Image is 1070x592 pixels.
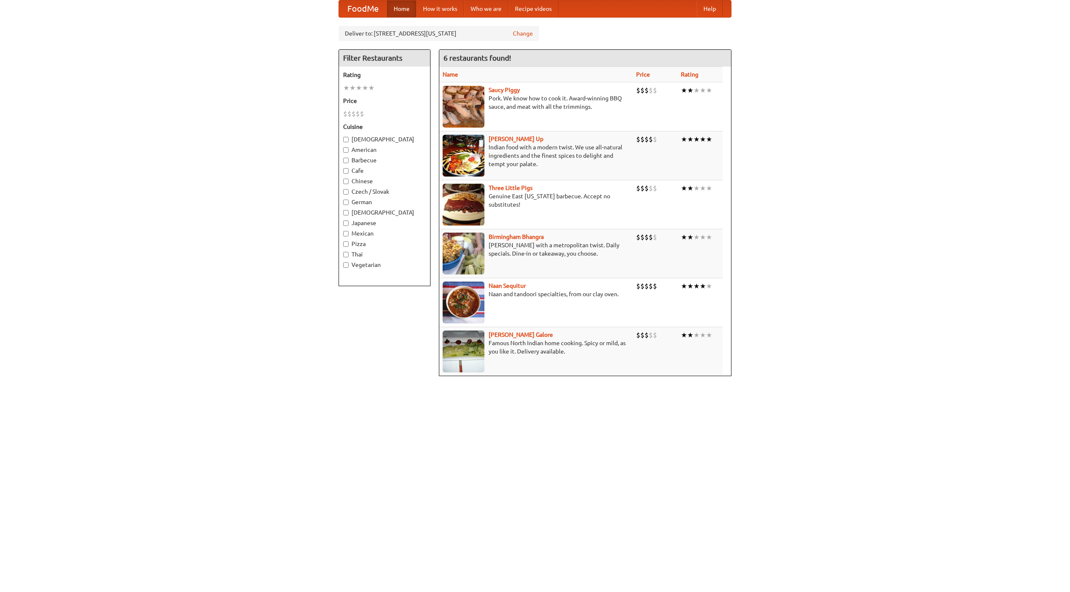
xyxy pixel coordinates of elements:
[343,187,426,196] label: Czech / Slovak
[343,200,349,205] input: German
[645,233,649,242] li: $
[636,331,640,340] li: $
[343,210,349,215] input: [DEMOGRAPHIC_DATA]
[693,86,700,95] li: ★
[645,86,649,95] li: $
[640,282,645,291] li: $
[443,54,511,62] ng-pluralize: 6 restaurants found!
[687,86,693,95] li: ★
[653,331,657,340] li: $
[339,26,539,41] div: Deliver to: [STREET_ADDRESS][US_STATE]
[636,282,640,291] li: $
[681,282,687,291] li: ★
[443,135,484,177] img: curryup.jpg
[443,339,629,356] p: Famous North Indian home cooking. Spicy or mild, as you like it. Delivery available.
[508,0,558,17] a: Recipe videos
[640,233,645,242] li: $
[649,86,653,95] li: $
[489,185,532,191] a: Three Little Pigs
[706,233,712,242] li: ★
[649,331,653,340] li: $
[443,192,629,209] p: Genuine East [US_STATE] barbecue. Accept no substitutes!
[681,135,687,144] li: ★
[681,86,687,95] li: ★
[681,71,698,78] a: Rating
[645,282,649,291] li: $
[443,233,484,274] img: bhangra.jpg
[360,109,364,118] li: $
[649,184,653,193] li: $
[343,241,349,247] input: Pizza
[343,71,426,79] h5: Rating
[343,168,349,174] input: Cafe
[343,147,349,153] input: American
[343,167,426,175] label: Cafe
[687,282,693,291] li: ★
[687,135,693,144] li: ★
[687,233,693,242] li: ★
[681,233,687,242] li: ★
[693,282,700,291] li: ★
[368,83,374,92] li: ★
[416,0,464,17] a: How it works
[636,233,640,242] li: $
[653,184,657,193] li: $
[687,184,693,193] li: ★
[653,282,657,291] li: $
[653,86,657,95] li: $
[362,83,368,92] li: ★
[343,123,426,131] h5: Cuisine
[356,83,362,92] li: ★
[343,198,426,206] label: German
[343,219,426,227] label: Japanese
[645,184,649,193] li: $
[706,86,712,95] li: ★
[464,0,508,17] a: Who we are
[693,233,700,242] li: ★
[706,282,712,291] li: ★
[343,179,349,184] input: Chinese
[649,282,653,291] li: $
[343,146,426,154] label: American
[443,143,629,168] p: Indian food with a modern twist. We use all-natural ingredients and the finest spices to delight ...
[636,71,650,78] a: Price
[443,86,484,128] img: saucy.jpg
[343,262,349,268] input: Vegetarian
[636,86,640,95] li: $
[343,135,426,144] label: [DEMOGRAPHIC_DATA]
[640,184,645,193] li: $
[693,184,700,193] li: ★
[489,331,553,338] a: [PERSON_NAME] Galore
[640,135,645,144] li: $
[489,87,520,93] a: Saucy Piggy
[356,109,360,118] li: $
[347,109,352,118] li: $
[700,331,706,340] li: ★
[693,135,700,144] li: ★
[343,177,426,185] label: Chinese
[513,29,533,38] a: Change
[343,231,349,236] input: Mexican
[343,97,426,105] h5: Price
[700,135,706,144] li: ★
[700,233,706,242] li: ★
[706,135,712,144] li: ★
[443,71,458,78] a: Name
[443,282,484,323] img: naansequitur.jpg
[343,240,426,248] label: Pizza
[653,135,657,144] li: $
[343,156,426,164] label: Barbecue
[489,136,543,142] a: [PERSON_NAME] Up
[343,261,426,269] label: Vegetarian
[343,189,349,195] input: Czech / Slovak
[649,135,653,144] li: $
[343,220,349,226] input: Japanese
[706,331,712,340] li: ★
[489,282,526,289] a: Naan Sequitur
[706,184,712,193] li: ★
[339,0,387,17] a: FoodMe
[649,233,653,242] li: $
